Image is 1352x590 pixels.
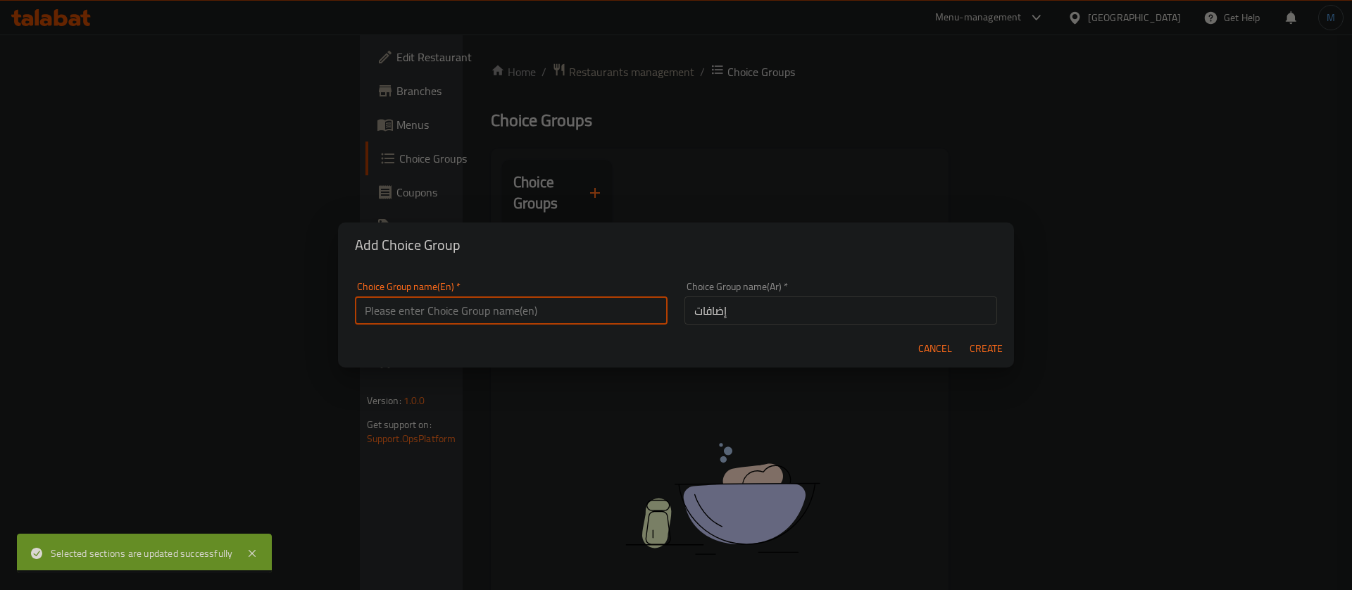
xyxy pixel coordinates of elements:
[51,546,232,561] div: Selected sections are updated successfully
[969,340,1003,358] span: Create
[684,296,997,325] input: Please enter Choice Group name(ar)
[355,234,997,256] h2: Add Choice Group
[355,296,668,325] input: Please enter Choice Group name(en)
[963,336,1008,362] button: Create
[918,340,952,358] span: Cancel
[913,336,958,362] button: Cancel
